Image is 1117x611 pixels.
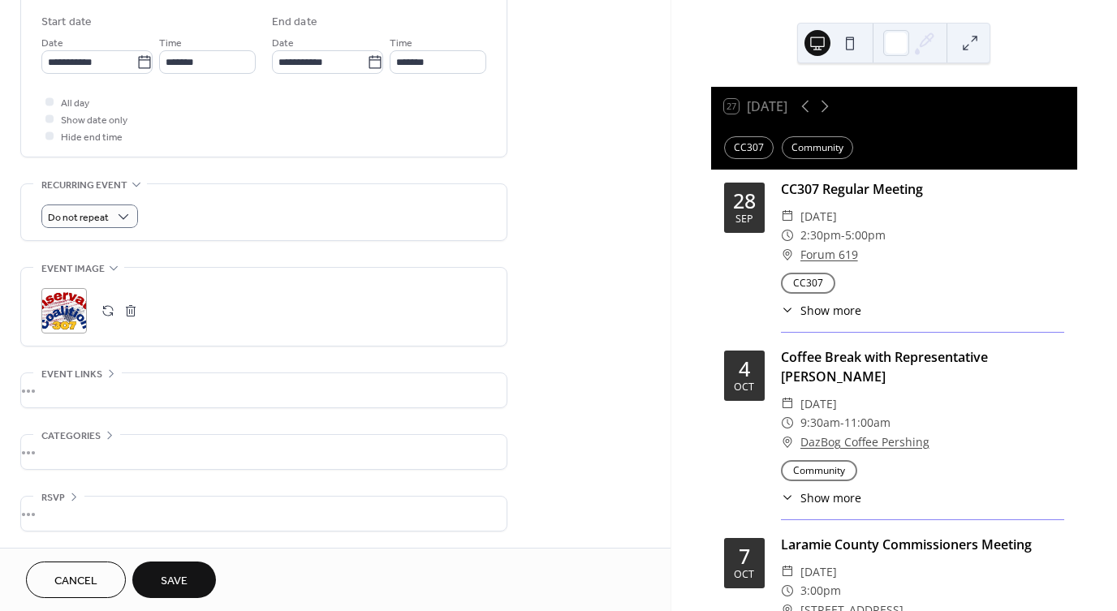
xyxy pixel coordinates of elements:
[800,413,840,432] span: 9:30am
[800,245,858,265] a: Forum 619
[21,497,507,531] div: •••
[54,573,97,590] span: Cancel
[735,214,753,225] div: Sep
[41,14,92,31] div: Start date
[781,226,794,245] div: ​
[41,428,101,445] span: Categories
[800,432,929,452] a: DazBog Coffee Pershing
[781,489,794,506] div: ​
[840,413,844,432] span: -
[781,562,794,582] div: ​
[781,302,861,319] button: ​Show more
[41,260,105,278] span: Event image
[161,573,188,590] span: Save
[781,489,861,506] button: ​Show more
[724,136,774,159] div: CC307
[800,302,861,319] span: Show more
[800,581,841,600] span: 3:00pm
[734,382,754,393] div: Oct
[781,535,1064,554] div: Laramie County Commissioners Meeting
[781,581,794,600] div: ​
[132,562,216,598] button: Save
[781,432,794,452] div: ​
[781,394,794,414] div: ​
[272,35,294,52] span: Date
[41,288,87,333] div: ;
[841,226,845,245] span: -
[41,489,65,506] span: RSVP
[41,366,102,383] span: Event links
[781,347,1064,386] div: Coffee Break with Representative [PERSON_NAME]
[733,191,756,211] div: 28
[800,489,861,506] span: Show more
[800,562,837,582] span: [DATE]
[21,373,507,407] div: •••
[48,209,109,227] span: Do not repeat
[800,226,841,245] span: 2:30pm
[21,435,507,469] div: •••
[781,245,794,265] div: ​
[845,226,886,245] span: 5:00pm
[390,35,412,52] span: Time
[61,95,89,112] span: All day
[782,136,853,159] div: Community
[41,177,127,194] span: Recurring event
[800,394,837,414] span: [DATE]
[41,35,63,52] span: Date
[781,302,794,319] div: ​
[844,413,891,432] span: 11:00am
[781,207,794,226] div: ​
[739,359,750,379] div: 4
[159,35,182,52] span: Time
[272,14,317,31] div: End date
[61,112,127,129] span: Show date only
[61,129,123,146] span: Hide end time
[781,413,794,432] div: ​
[734,570,754,580] div: Oct
[781,179,1064,199] div: CC307 Regular Meeting
[26,562,126,598] button: Cancel
[739,546,750,566] div: 7
[800,207,837,226] span: [DATE]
